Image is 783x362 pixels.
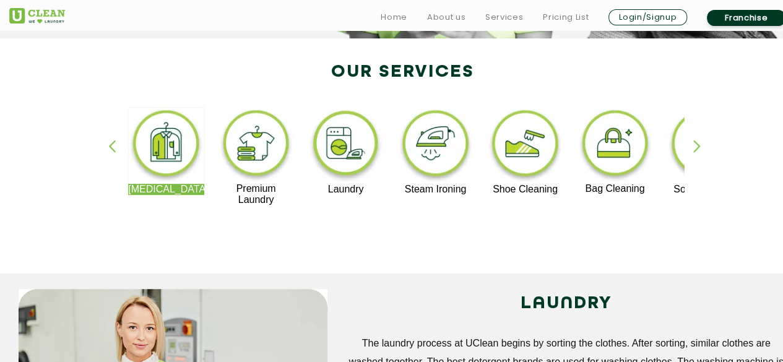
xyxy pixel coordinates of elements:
p: Premium Laundry [218,183,294,205]
a: Home [381,10,407,25]
img: UClean Laundry and Dry Cleaning [9,8,65,24]
p: Laundry [308,184,384,195]
img: dry_cleaning_11zon.webp [128,107,204,184]
a: Pricing List [543,10,589,25]
p: [MEDICAL_DATA] [128,184,204,195]
a: Login/Signup [608,9,687,25]
p: Steam Ironing [397,184,474,195]
a: Services [485,10,523,25]
img: sofa_cleaning_11zon.webp [667,107,743,184]
img: steam_ironing_11zon.webp [397,107,474,184]
img: bag_cleaning_11zon.webp [577,107,653,183]
img: shoe_cleaning_11zon.webp [487,107,563,184]
p: Sofa Cleaning [667,184,743,195]
img: premium_laundry_cleaning_11zon.webp [218,107,294,183]
img: laundry_cleaning_11zon.webp [308,107,384,184]
p: Bag Cleaning [577,183,653,194]
p: Shoe Cleaning [487,184,563,195]
a: About us [427,10,465,25]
